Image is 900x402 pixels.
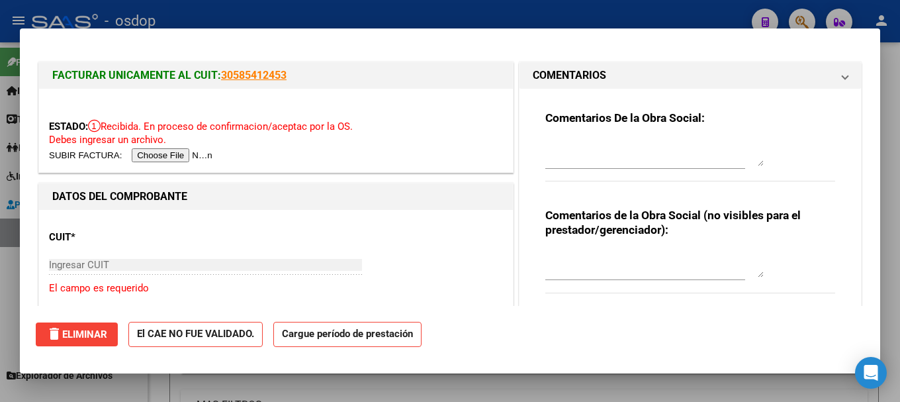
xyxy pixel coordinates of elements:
mat-icon: delete [46,326,62,342]
p: CUIT [49,230,185,245]
span: ESTADO: [49,121,88,132]
mat-expansion-panel-header: COMENTARIOS [519,62,861,89]
div: Open Intercom Messenger [855,357,887,389]
p: Debes ingresar un archivo. [49,132,503,148]
strong: Comentarios de la Obra Social (no visibles para el prestador/gerenciador): [545,209,801,236]
span: Recibida. En proceso de confirmacion/aceptac por la OS. [88,121,353,132]
p: El campo es requerido [49,281,503,296]
strong: Cargue período de prestación [273,322,422,348]
strong: Comentarios De la Obra Social: [545,111,705,125]
div: COMENTARIOS [519,89,861,328]
button: Eliminar [36,323,118,346]
span: FACTURAR UNICAMENTE AL CUIT: [52,69,221,81]
strong: El CAE NO FUE VALIDADO. [128,322,263,348]
h1: COMENTARIOS [533,68,606,83]
p: CE.M.A.D. MISIONES S.R.L. [49,305,503,321]
a: 30585412453 [221,69,287,81]
strong: DATOS DEL COMPROBANTE [52,190,187,203]
span: Eliminar [46,328,107,340]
